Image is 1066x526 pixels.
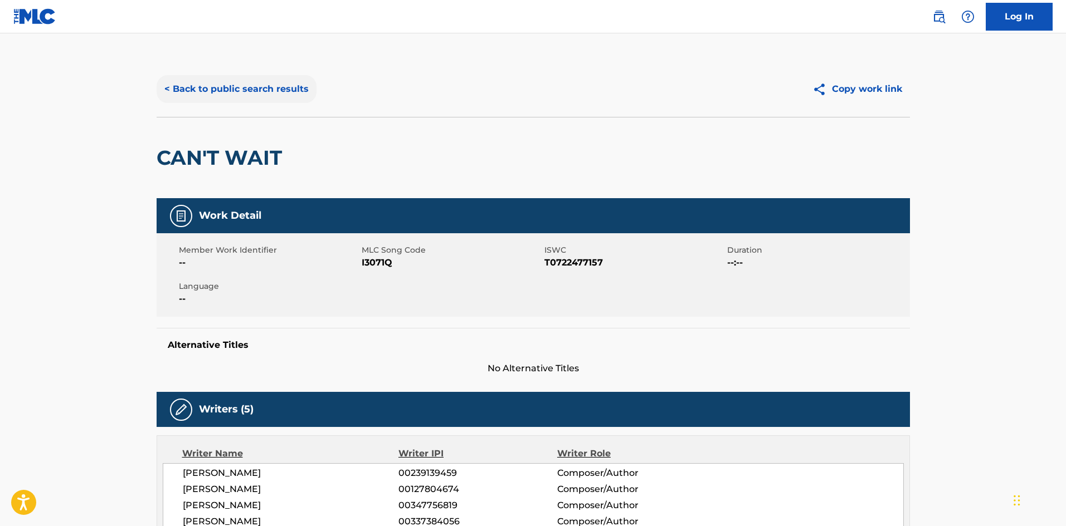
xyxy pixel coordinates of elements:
button: Copy work link [805,75,910,103]
span: Member Work Identifier [179,244,359,256]
span: [PERSON_NAME] [183,483,399,496]
a: Public Search [928,6,950,28]
span: -- [179,256,359,269]
span: -- [179,292,359,306]
img: Work Detail [174,209,188,223]
a: Log In [986,3,1053,31]
div: Drag [1014,484,1020,517]
img: Writers [174,403,188,416]
span: T0722477157 [544,256,724,269]
span: Composer/Author [557,466,702,480]
div: Writer Role [557,447,702,460]
span: Duration [727,244,907,256]
span: MLC Song Code [362,244,542,256]
span: No Alternative Titles [157,362,910,375]
h5: Work Detail [199,209,261,222]
img: search [932,10,946,23]
img: help [961,10,975,23]
h5: Writers (5) [199,403,254,416]
div: Writer Name [182,447,399,460]
span: 00127804674 [398,483,557,496]
img: MLC Logo [13,8,56,24]
img: Copy work link [812,82,832,96]
button: < Back to public search results [157,75,317,103]
div: Writer IPI [398,447,557,460]
h5: Alternative Titles [168,340,899,351]
h2: CAN'T WAIT [157,145,288,170]
span: Composer/Author [557,483,702,496]
span: 00347756819 [398,499,557,512]
span: [PERSON_NAME] [183,499,399,512]
span: 00239139459 [398,466,557,480]
span: --:-- [727,256,907,269]
span: Composer/Author [557,499,702,512]
iframe: Chat Widget [1010,473,1066,526]
span: I3071Q [362,256,542,269]
span: ISWC [544,244,724,256]
div: Help [957,6,979,28]
span: [PERSON_NAME] [183,466,399,480]
span: Language [179,281,359,292]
